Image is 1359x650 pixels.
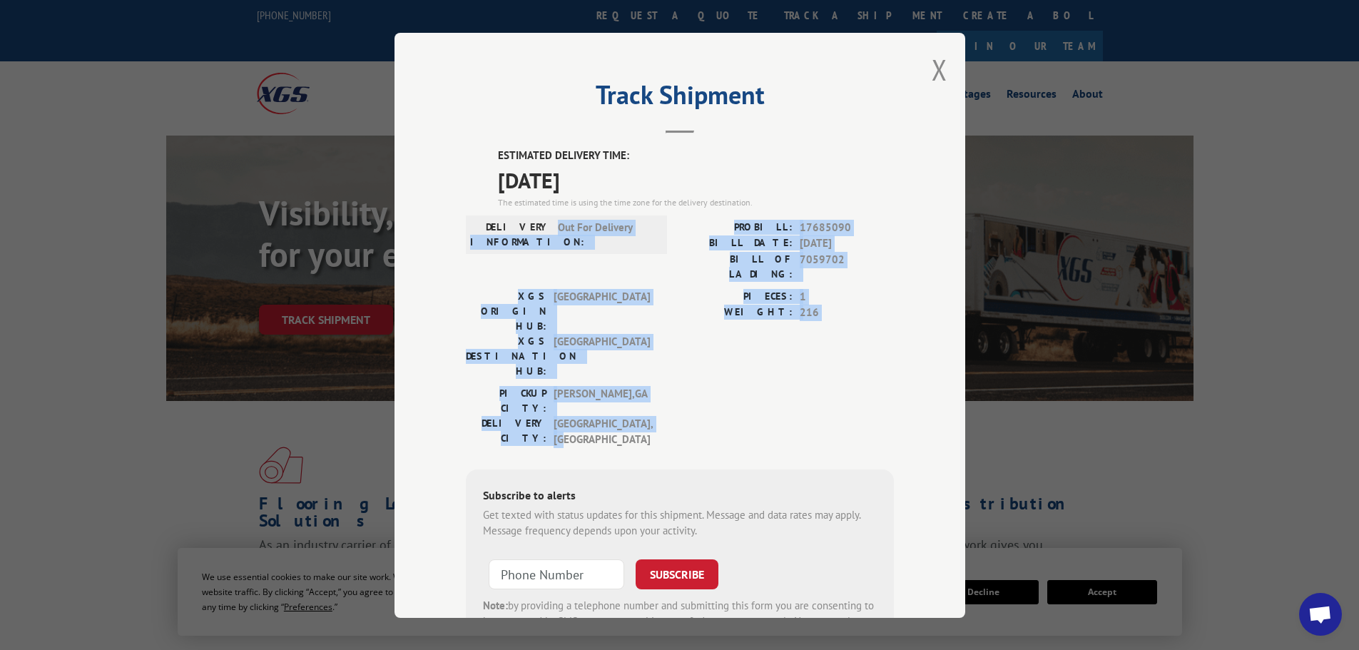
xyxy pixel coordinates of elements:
span: 216 [800,305,894,321]
label: PICKUP CITY: [466,385,546,415]
span: [GEOGRAPHIC_DATA] , [GEOGRAPHIC_DATA] [554,415,650,447]
span: [GEOGRAPHIC_DATA] [554,333,650,378]
input: Phone Number [489,559,624,589]
div: Subscribe to alerts [483,486,877,507]
label: XGS ORIGIN HUB: [466,288,546,333]
label: XGS DESTINATION HUB: [466,333,546,378]
button: SUBSCRIBE [636,559,718,589]
label: DELIVERY INFORMATION: [470,219,551,249]
label: DELIVERY CITY: [466,415,546,447]
label: PROBILL: [680,219,793,235]
span: 1 [800,288,894,305]
span: 7059702 [800,251,894,281]
label: BILL DATE: [680,235,793,252]
strong: Note: [483,598,508,611]
div: by providing a telephone number and submitting this form you are consenting to be contacted by SM... [483,597,877,646]
span: Out For Delivery [558,219,654,249]
span: 17685090 [800,219,894,235]
button: Close modal [932,51,947,88]
div: Get texted with status updates for this shipment. Message and data rates may apply. Message frequ... [483,507,877,539]
label: PIECES: [680,288,793,305]
label: BILL OF LADING: [680,251,793,281]
div: The estimated time is using the time zone for the delivery destination. [498,195,894,208]
label: WEIGHT: [680,305,793,321]
h2: Track Shipment [466,85,894,112]
div: Open chat [1299,593,1342,636]
label: ESTIMATED DELIVERY TIME: [498,148,894,164]
span: [DATE] [498,163,894,195]
span: [PERSON_NAME] , GA [554,385,650,415]
span: [GEOGRAPHIC_DATA] [554,288,650,333]
span: [DATE] [800,235,894,252]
